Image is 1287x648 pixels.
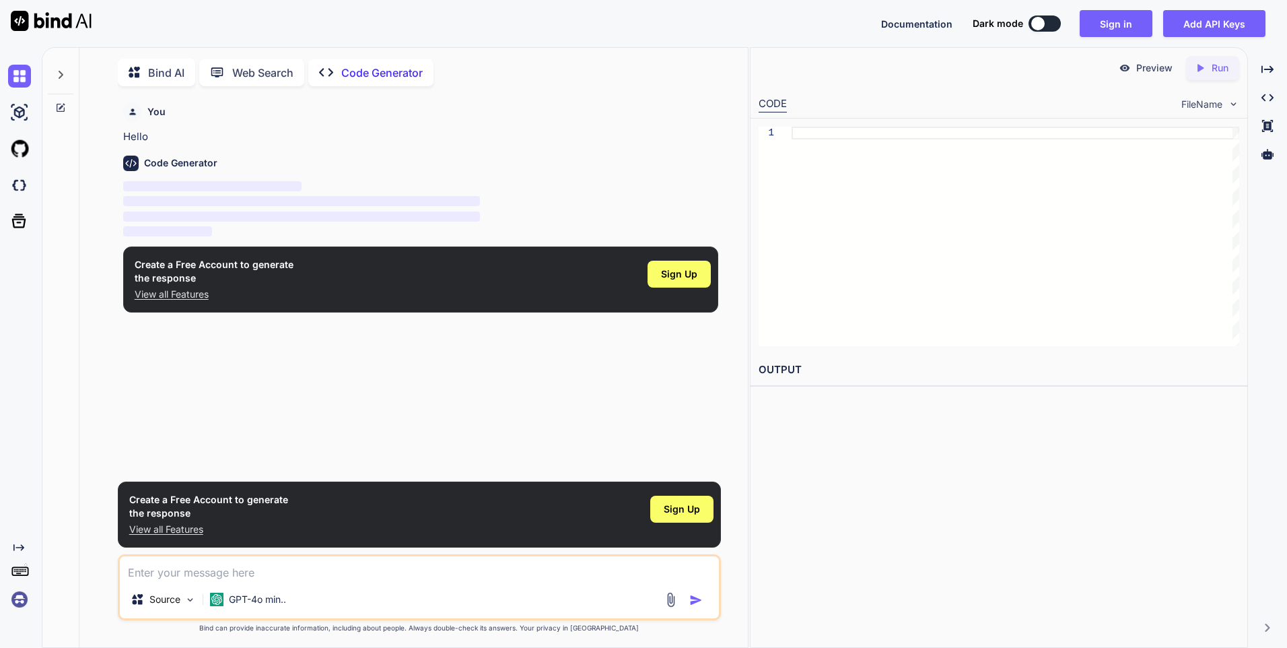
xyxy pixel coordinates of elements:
[661,267,697,281] span: Sign Up
[123,212,480,222] span: ‌
[118,623,721,633] p: Bind can provide inaccurate information, including about people. Always double-check its answers....
[135,288,293,301] p: View all Features
[881,17,952,31] button: Documentation
[8,588,31,611] img: signin
[759,96,787,112] div: CODE
[210,593,223,606] img: GPT-4o mini
[229,593,286,606] p: GPT-4o min..
[689,593,703,607] img: icon
[751,354,1247,386] h2: OUTPUT
[135,258,293,285] h1: Create a Free Account to generate the response
[149,593,180,606] p: Source
[1136,61,1173,75] p: Preview
[232,65,293,81] p: Web Search
[663,592,679,608] img: attachment
[8,174,31,197] img: darkCloudIdeIcon
[1228,98,1239,110] img: chevron down
[129,493,288,520] h1: Create a Free Account to generate the response
[1080,10,1152,37] button: Sign in
[123,196,480,206] span: ‌
[1181,98,1222,111] span: FileName
[1163,10,1265,37] button: Add API Keys
[8,137,31,160] img: githubLight
[129,523,288,536] p: View all Features
[881,18,952,30] span: Documentation
[8,101,31,124] img: ai-studio
[148,65,184,81] p: Bind AI
[123,181,302,191] span: ‌
[664,503,700,516] span: Sign Up
[341,65,423,81] p: Code Generator
[759,127,774,139] div: 1
[8,65,31,88] img: chat
[11,11,92,31] img: Bind AI
[147,105,166,119] h6: You
[123,226,213,236] span: ‌
[144,156,217,170] h6: Code Generator
[1119,62,1131,74] img: preview
[184,594,196,606] img: Pick Models
[973,17,1023,30] span: Dark mode
[1212,61,1228,75] p: Run
[123,129,718,145] p: Hello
